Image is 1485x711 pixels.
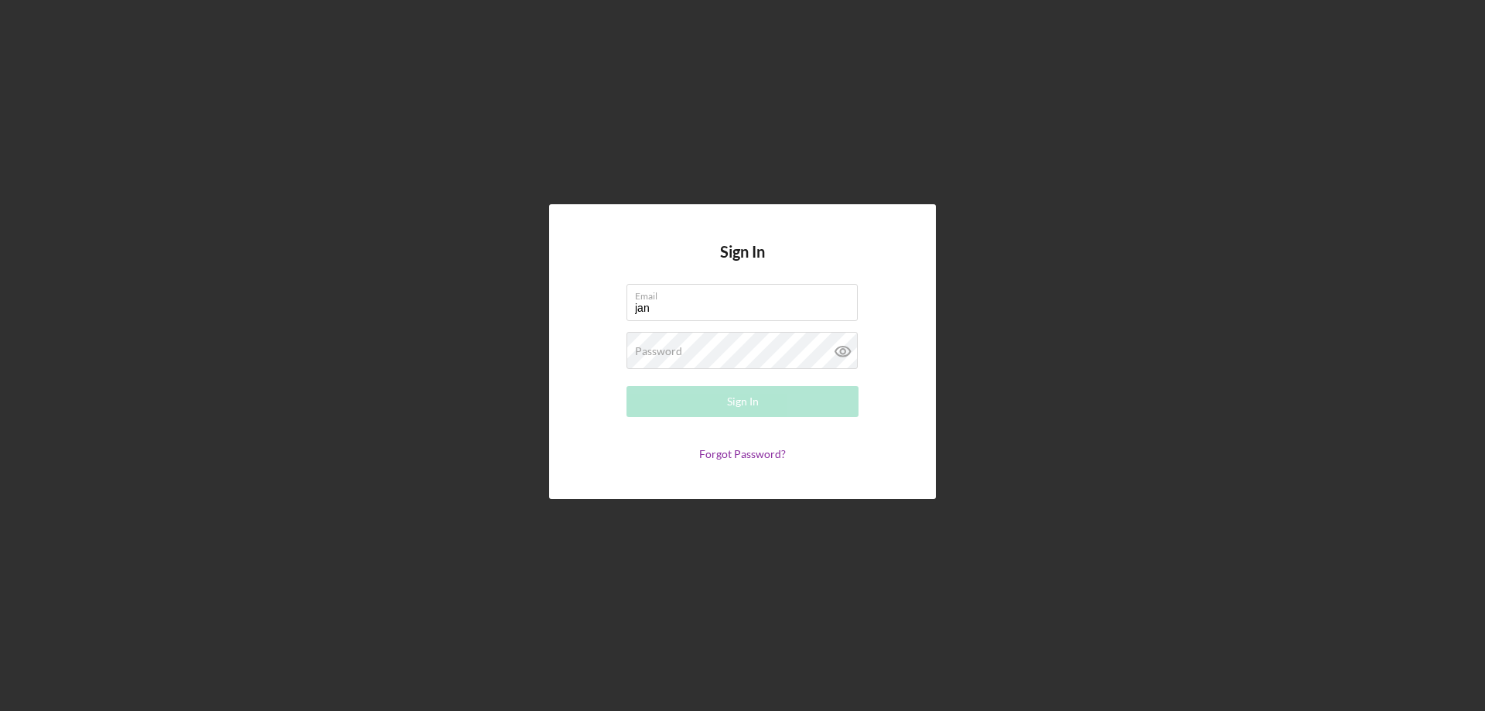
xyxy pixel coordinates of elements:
div: Sign In [727,386,759,417]
label: Email [635,285,858,302]
button: Sign In [626,386,859,417]
label: Password [635,345,682,357]
a: Forgot Password? [699,447,786,460]
h4: Sign In [720,243,765,284]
